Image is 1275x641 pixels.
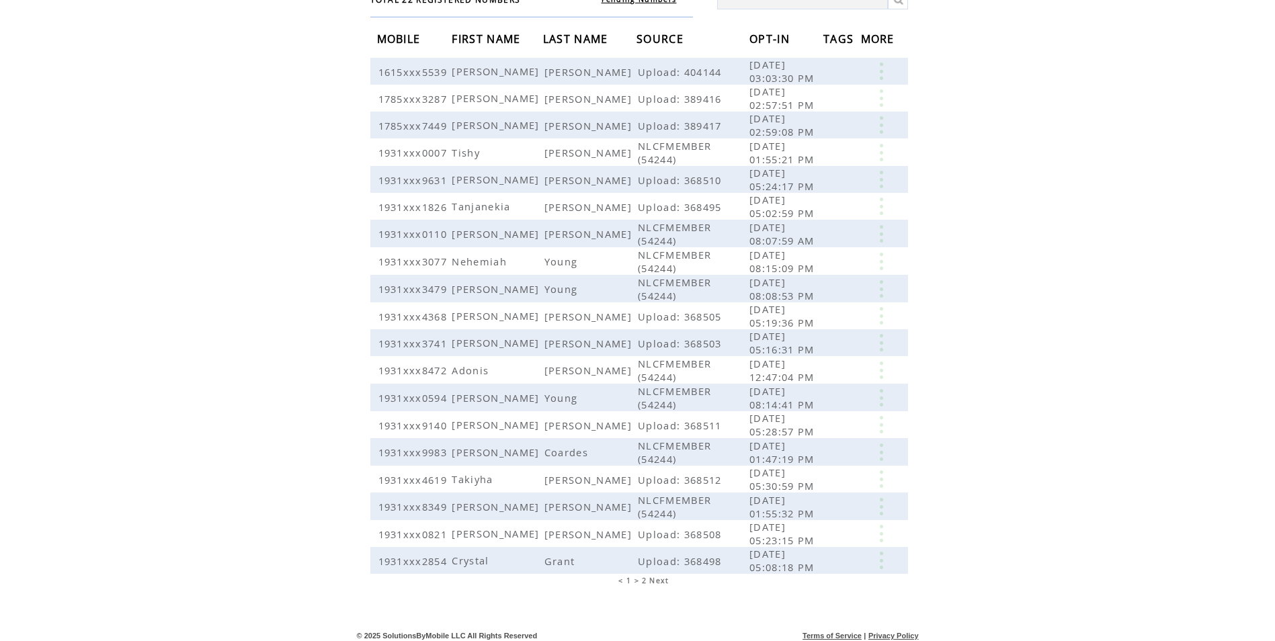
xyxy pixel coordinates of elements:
[378,92,451,105] span: 1785xxx3287
[378,119,451,132] span: 1785xxx7449
[377,34,424,42] a: MOBILE
[749,547,818,574] span: [DATE] 05:08:18 PM
[378,445,451,459] span: 1931xxx9983
[638,310,725,323] span: Upload: 368505
[452,255,510,268] span: Nehemiah
[378,473,451,486] span: 1931xxx4619
[378,419,451,432] span: 1931xxx9140
[638,384,711,411] span: NLCFMEMBER (54244)
[749,139,818,166] span: [DATE] 01:55:21 PM
[544,92,635,105] span: [PERSON_NAME]
[544,146,635,159] span: [PERSON_NAME]
[544,445,591,459] span: Coardes
[638,92,725,105] span: Upload: 389416
[544,200,635,214] span: [PERSON_NAME]
[378,200,451,214] span: 1931xxx1826
[749,166,818,193] span: [DATE] 05:24:17 PM
[638,200,725,214] span: Upload: 368495
[638,220,711,247] span: NLCFMEMBER (54244)
[749,466,818,493] span: [DATE] 05:30:59 PM
[452,364,492,377] span: Adonis
[638,119,725,132] span: Upload: 389417
[377,28,424,53] span: MOBILE
[749,28,793,53] span: OPT-IN
[749,493,818,520] span: [DATE] 01:55:32 PM
[452,91,542,105] span: [PERSON_NAME]
[452,34,524,42] a: FIRST NAME
[638,439,711,466] span: NLCFMEMBER (54244)
[452,500,542,513] span: [PERSON_NAME]
[378,337,451,350] span: 1931xxx3741
[638,248,711,275] span: NLCFMEMBER (54244)
[864,632,866,640] span: |
[452,146,483,159] span: Tishy
[749,411,818,438] span: [DATE] 05:28:57 PM
[638,527,725,541] span: Upload: 368508
[749,58,818,85] span: [DATE] 03:03:30 PM
[378,227,451,241] span: 1931xxx0110
[749,193,818,220] span: [DATE] 05:02:59 PM
[749,275,818,302] span: [DATE] 08:08:53 PM
[452,472,496,486] span: Takiyha
[452,445,542,459] span: [PERSON_NAME]
[378,146,451,159] span: 1931xxx0007
[543,28,612,53] span: LAST NAME
[452,309,542,323] span: [PERSON_NAME]
[378,310,451,323] span: 1931xxx4368
[544,337,635,350] span: [PERSON_NAME]
[452,391,542,404] span: [PERSON_NAME]
[452,65,542,78] span: [PERSON_NAME]
[543,34,612,42] a: LAST NAME
[378,173,451,187] span: 1931xxx9631
[638,493,711,520] span: NLCFMEMBER (54244)
[638,275,711,302] span: NLCFMEMBER (54244)
[642,576,647,585] a: 2
[378,65,451,79] span: 1615xxx5539
[452,227,542,241] span: [PERSON_NAME]
[803,632,862,640] a: Terms of Service
[544,364,635,377] span: [PERSON_NAME]
[452,527,542,540] span: [PERSON_NAME]
[544,500,635,513] span: [PERSON_NAME]
[638,65,725,79] span: Upload: 404144
[638,337,725,350] span: Upload: 368503
[378,391,451,404] span: 1931xxx0594
[649,576,669,585] span: Next
[638,139,711,166] span: NLCFMEMBER (54244)
[638,419,725,432] span: Upload: 368511
[544,119,635,132] span: [PERSON_NAME]
[378,282,451,296] span: 1931xxx3479
[749,439,818,466] span: [DATE] 01:47:19 PM
[749,112,818,138] span: [DATE] 02:59:08 PM
[378,500,451,513] span: 1931xxx8349
[357,632,538,640] span: © 2025 SolutionsByMobile LLC All Rights Reserved
[749,329,818,356] span: [DATE] 05:16:31 PM
[638,173,725,187] span: Upload: 368510
[452,200,513,213] span: Tanjanekia
[544,527,635,541] span: [PERSON_NAME]
[378,527,451,541] span: 1931xxx0821
[868,632,919,640] a: Privacy Policy
[452,28,524,53] span: FIRST NAME
[749,248,818,275] span: [DATE] 08:15:09 PM
[823,28,857,53] span: TAGS
[452,336,542,349] span: [PERSON_NAME]
[749,220,818,247] span: [DATE] 08:07:59 AM
[861,28,898,53] span: MORE
[544,227,635,241] span: [PERSON_NAME]
[749,302,818,329] span: [DATE] 05:19:36 PM
[749,85,818,112] span: [DATE] 02:57:51 PM
[638,473,725,486] span: Upload: 368512
[544,310,635,323] span: [PERSON_NAME]
[544,419,635,432] span: [PERSON_NAME]
[544,391,581,404] span: Young
[544,173,635,187] span: [PERSON_NAME]
[452,173,542,186] span: [PERSON_NAME]
[749,34,793,42] a: OPT-IN
[638,554,725,568] span: Upload: 368498
[749,384,818,411] span: [DATE] 08:14:41 PM
[636,34,687,42] a: SOURCE
[618,576,639,585] span: < 1 >
[452,118,542,132] span: [PERSON_NAME]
